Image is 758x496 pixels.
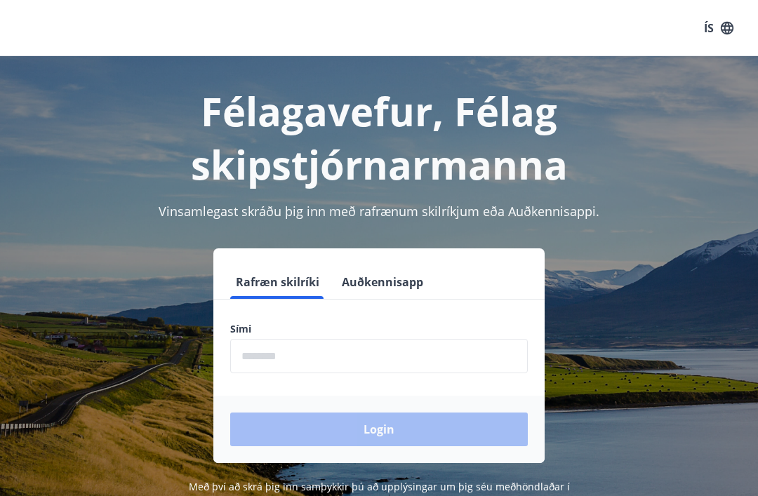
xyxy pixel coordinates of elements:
[696,15,741,41] button: ÍS
[17,84,741,191] h1: Félagavefur, Félag skipstjórnarmanna
[230,265,325,299] button: Rafræn skilríki
[336,265,429,299] button: Auðkennisapp
[230,322,528,336] label: Sími
[159,203,599,220] span: Vinsamlegast skráðu þig inn með rafrænum skilríkjum eða Auðkennisappi.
